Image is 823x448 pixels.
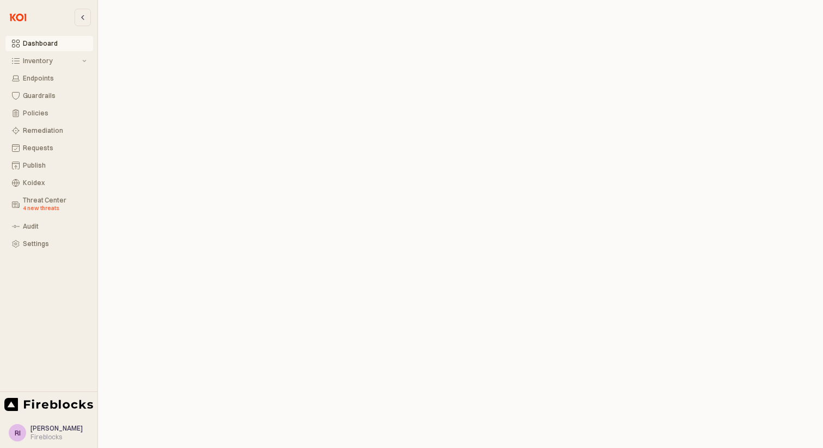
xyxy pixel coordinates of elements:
div: Remediation [23,127,87,134]
button: RI [9,424,26,441]
div: Requests [23,144,87,152]
button: Policies [5,106,93,121]
button: Koidex [5,175,93,191]
span: [PERSON_NAME] [30,424,83,432]
div: Publish [23,162,87,169]
button: Remediation [5,123,93,138]
button: Dashboard [5,36,93,51]
div: Policies [23,109,87,117]
button: Inventory [5,53,93,69]
div: Audit [23,223,87,230]
div: Guardrails [23,92,87,100]
div: Inventory [23,57,80,65]
div: 4 new threats [23,204,87,213]
button: Audit [5,219,93,234]
button: Requests [5,140,93,156]
div: Koidex [23,179,87,187]
div: Dashboard [23,40,87,47]
div: Settings [23,240,87,248]
button: Settings [5,236,93,251]
div: Endpoints [23,75,87,82]
div: RI [15,427,21,438]
div: Threat Center [23,197,87,213]
button: Threat Center [5,193,93,217]
button: Guardrails [5,88,93,103]
button: Endpoints [5,71,93,86]
button: Publish [5,158,93,173]
div: Fireblocks [30,433,83,441]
